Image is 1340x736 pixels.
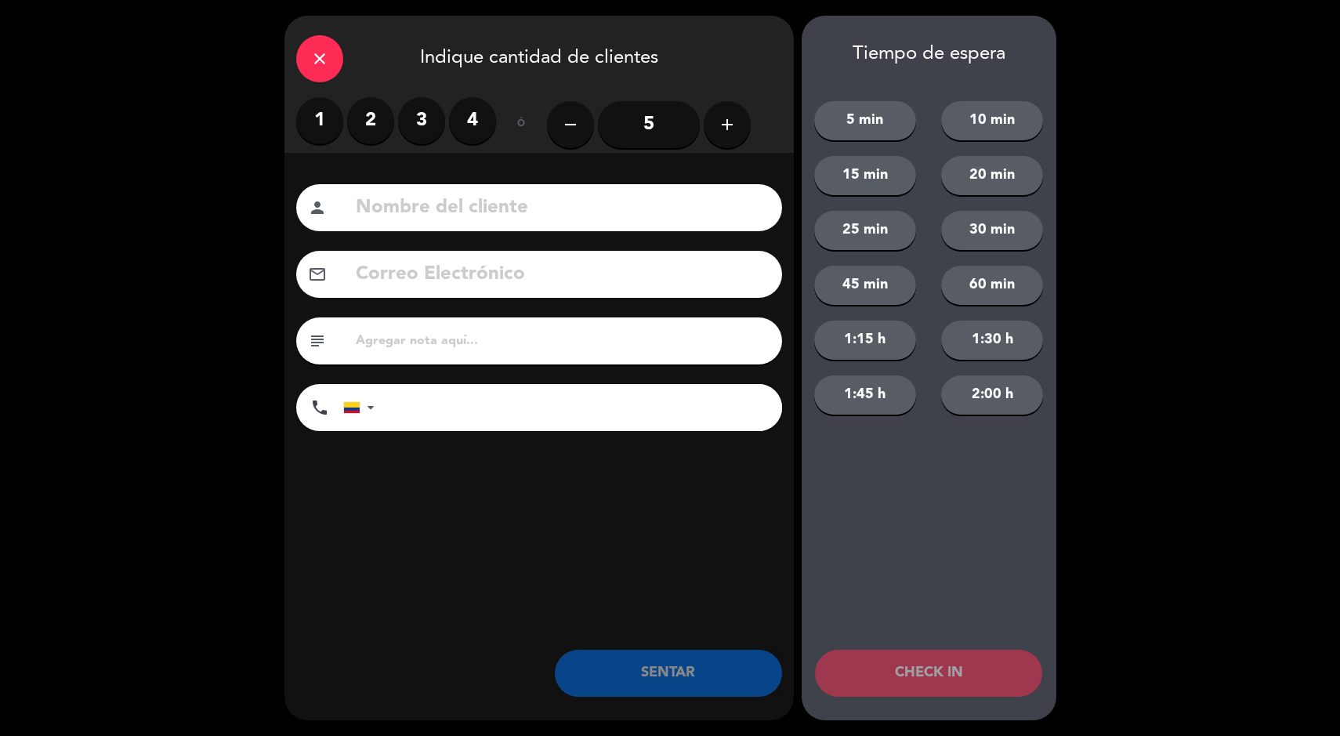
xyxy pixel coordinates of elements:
input: Agregar nota aquí... [354,330,770,352]
div: ó [496,97,547,152]
label: 2 [347,97,394,144]
button: 20 min [941,156,1043,195]
button: 1:15 h [814,321,916,360]
label: 3 [398,97,445,144]
button: 1:30 h [941,321,1043,360]
div: Tiempo de espera [802,43,1056,66]
i: phone [310,398,329,417]
button: SENTAR [555,650,782,697]
button: 60 min [941,266,1043,305]
input: Correo Electrónico [354,259,770,291]
div: Indique cantidad de clientes [284,16,794,97]
i: person [308,198,327,217]
button: remove [547,101,594,148]
i: email [308,265,327,284]
div: Colombia: +57 [344,385,380,430]
button: 2:00 h [941,375,1043,415]
i: subject [308,332,327,350]
button: 15 min [814,156,916,195]
button: CHECK IN [815,650,1042,697]
button: 25 min [814,211,916,250]
i: close [310,49,329,68]
label: 4 [449,97,496,144]
input: Nombre del cliente [354,192,770,224]
button: 30 min [941,211,1043,250]
button: 45 min [814,266,916,305]
label: 1 [296,97,343,144]
i: remove [561,115,580,134]
i: add [718,115,737,134]
button: 10 min [941,101,1043,140]
button: 5 min [814,101,916,140]
button: add [704,101,751,148]
button: 1:45 h [814,375,916,415]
